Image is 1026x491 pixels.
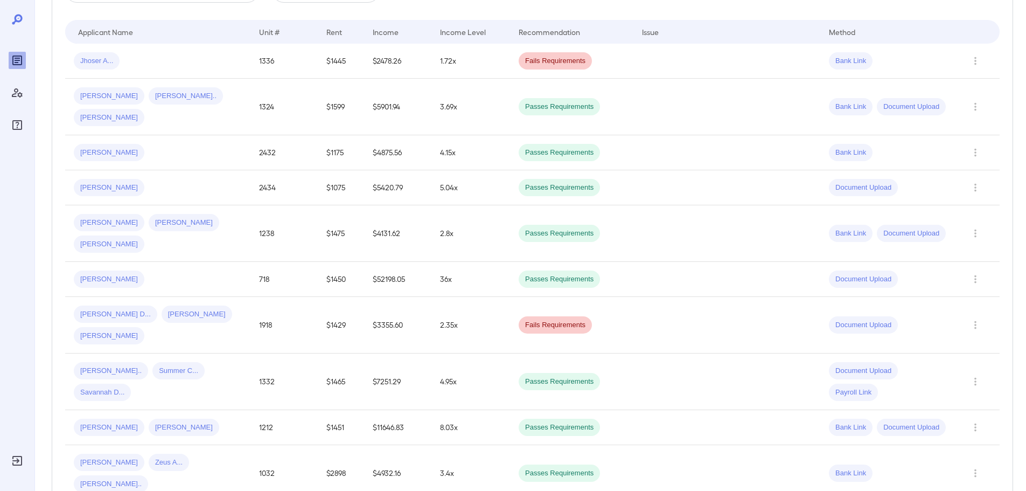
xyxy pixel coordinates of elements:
span: Passes Requirements [519,468,600,479]
span: Document Upload [829,183,898,193]
div: Method [829,25,855,38]
td: 2.35x [431,297,510,354]
td: $1465 [318,354,364,410]
div: Rent [326,25,344,38]
span: Passes Requirements [519,423,600,433]
span: Zeus A... [149,458,189,468]
button: Row Actions [967,419,984,436]
div: Recommendation [519,25,580,38]
td: $1445 [318,44,364,79]
span: Passes Requirements [519,274,600,285]
span: [PERSON_NAME].. [149,91,223,101]
td: 4.95x [431,354,510,410]
td: $1429 [318,297,364,354]
span: [PERSON_NAME] [149,218,219,228]
div: FAQ [9,116,26,134]
button: Row Actions [967,144,984,161]
span: [PERSON_NAME] [74,113,144,123]
span: Bank Link [829,229,873,239]
td: 1918 [250,297,318,354]
td: $5901.94 [364,79,431,135]
span: Summer C... [152,366,205,376]
button: Row Actions [967,316,984,334]
span: [PERSON_NAME] D... [74,309,157,320]
td: $1450 [318,262,364,297]
span: Passes Requirements [519,377,600,387]
span: [PERSON_NAME] [74,239,144,250]
span: Savannah D... [74,388,131,398]
span: [PERSON_NAME] [74,218,144,228]
td: 718 [250,262,318,297]
td: 3.69x [431,79,510,135]
td: $11646.83 [364,410,431,445]
td: $1075 [318,170,364,205]
span: [PERSON_NAME].. [74,366,148,376]
span: [PERSON_NAME] [74,274,144,285]
div: Unit # [259,25,280,38]
td: 1238 [250,205,318,262]
td: 5.04x [431,170,510,205]
td: 2432 [250,135,318,170]
button: Row Actions [967,465,984,482]
span: Passes Requirements [519,148,600,158]
span: [PERSON_NAME] [74,148,144,158]
span: [PERSON_NAME] [162,309,232,320]
td: $4875.56 [364,135,431,170]
span: [PERSON_NAME] [149,423,219,433]
span: Document Upload [829,320,898,330]
td: $4131.62 [364,205,431,262]
span: Bank Link [829,102,873,112]
span: [PERSON_NAME] [74,458,144,468]
td: $7251.29 [364,354,431,410]
span: Document Upload [877,229,946,239]
button: Row Actions [967,373,984,390]
span: Bank Link [829,468,873,479]
span: Document Upload [829,366,898,376]
span: [PERSON_NAME].. [74,479,148,489]
div: Issue [642,25,659,38]
span: Passes Requirements [519,229,600,239]
button: Row Actions [967,271,984,288]
td: $3355.60 [364,297,431,354]
td: 2434 [250,170,318,205]
td: 36x [431,262,510,297]
button: Row Actions [967,179,984,196]
td: $2478.26 [364,44,431,79]
td: 1332 [250,354,318,410]
span: Document Upload [877,102,946,112]
span: Bank Link [829,148,873,158]
div: Income Level [440,25,486,38]
div: Reports [9,52,26,69]
div: Applicant Name [78,25,133,38]
td: $1451 [318,410,364,445]
span: [PERSON_NAME] [74,183,144,193]
td: 2.8x [431,205,510,262]
span: Jhoser A... [74,56,120,66]
td: 1336 [250,44,318,79]
span: Passes Requirements [519,102,600,112]
button: Row Actions [967,52,984,70]
td: $1475 [318,205,364,262]
span: Document Upload [877,423,946,433]
span: [PERSON_NAME] [74,331,144,341]
button: Row Actions [967,225,984,242]
td: 1212 [250,410,318,445]
td: 1324 [250,79,318,135]
span: Bank Link [829,56,873,66]
span: Payroll Link [829,388,878,398]
div: Manage Users [9,84,26,101]
span: [PERSON_NAME] [74,91,144,101]
span: Document Upload [829,274,898,285]
td: $1175 [318,135,364,170]
div: Log Out [9,452,26,469]
span: Passes Requirements [519,183,600,193]
td: 4.15x [431,135,510,170]
span: Bank Link [829,423,873,433]
span: Fails Requirements [519,320,592,330]
td: $1599 [318,79,364,135]
td: $5420.79 [364,170,431,205]
span: Fails Requirements [519,56,592,66]
td: 8.03x [431,410,510,445]
button: Row Actions [967,98,984,115]
td: $52198.05 [364,262,431,297]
